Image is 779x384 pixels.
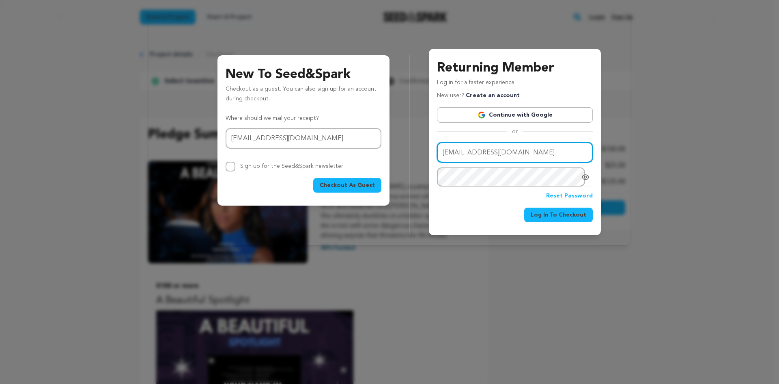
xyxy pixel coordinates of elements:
input: Email address [226,128,381,149]
span: Log In To Checkout [531,211,586,219]
a: Continue with Google [437,107,593,123]
img: Google logo [478,111,486,119]
p: Checkout as a guest. You can also sign up for an account during checkout. [226,85,381,107]
p: New user? [437,91,520,101]
button: Log In To Checkout [524,208,593,222]
span: Checkout As Guest [320,181,375,189]
label: Sign up for the Seed&Spark newsletter [240,163,343,169]
p: Log in for a faster experience. [437,78,593,91]
button: Checkout As Guest [313,178,381,193]
h3: New To Seed&Spark [226,65,381,85]
a: Show password as plain text. Warning: this will display your password on the screen. [581,173,590,181]
span: or [507,128,523,136]
a: Create an account [466,93,520,98]
p: Where should we mail your receipt? [226,114,381,124]
input: Email address [437,142,593,163]
a: Reset Password [546,191,593,201]
h3: Returning Member [437,59,593,78]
